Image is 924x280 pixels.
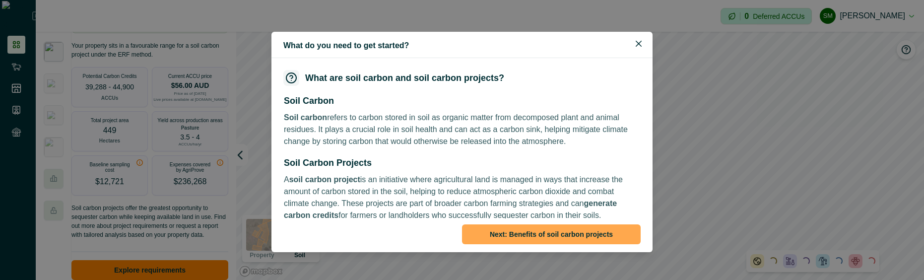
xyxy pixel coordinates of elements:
[284,156,372,170] p: Soil Carbon Projects
[284,113,327,122] strong: Soil carbon
[284,94,334,108] p: Soil Carbon
[305,73,504,82] h3: What are soil carbon and soil carbon projects?
[271,32,653,58] header: What do you need to get started?
[462,224,641,244] button: Next: Benefits of soil carbon projects
[284,112,640,147] p: refers to carbon stored in soil as organic matter from decomposed plant and animal residues. It p...
[284,174,640,221] p: A is an initiative where agricultural land is managed in ways that increase the amount of carbon ...
[631,36,647,52] button: Close
[289,175,360,184] strong: soil carbon project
